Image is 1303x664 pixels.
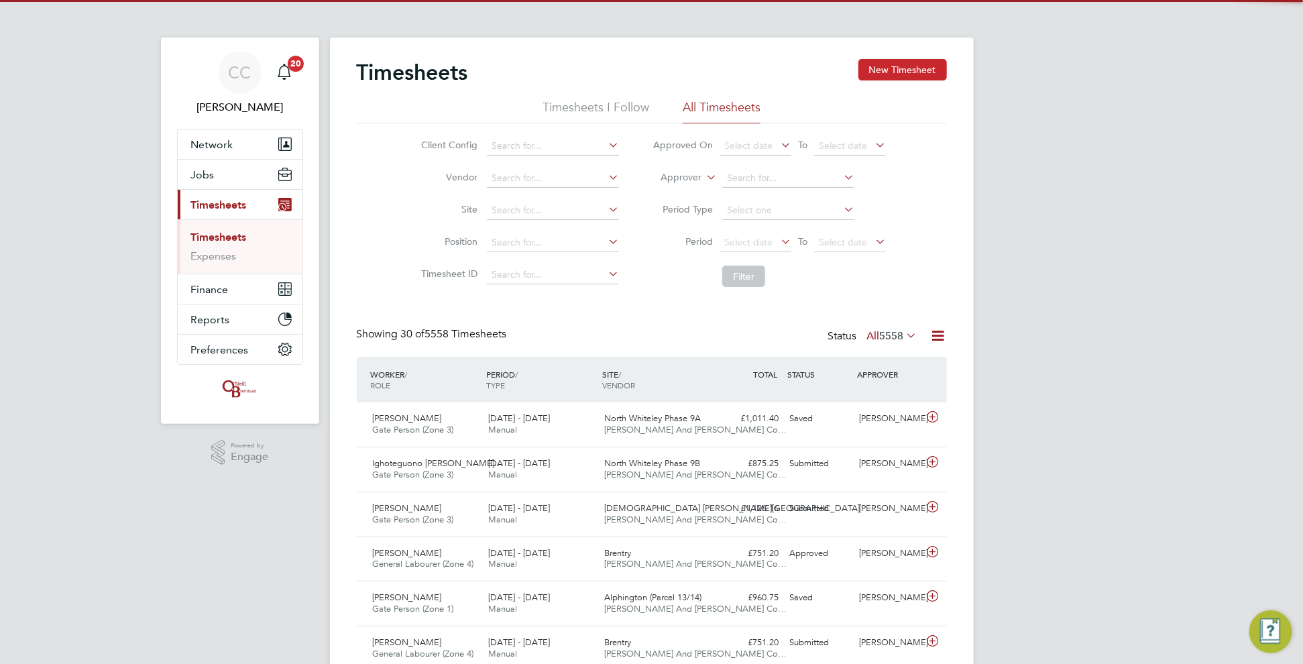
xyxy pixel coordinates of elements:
[220,378,259,400] img: oneillandbrennan-logo-retina.png
[715,498,785,520] div: £1,126.16
[483,362,599,397] div: PERIOD
[715,632,785,654] div: £751.20
[604,412,701,424] span: North Whiteley Phase 9A
[231,440,268,451] span: Powered by
[604,592,701,603] span: Alphington (Parcel 13/14)
[488,424,517,435] span: Manual
[417,139,477,151] label: Client Config
[191,343,249,356] span: Preferences
[373,469,454,480] span: Gate Person (Zone 3)
[488,469,517,480] span: Manual
[373,648,474,659] span: General Labourer (Zone 4)
[178,335,302,364] button: Preferences
[371,380,391,390] span: ROLE
[543,99,649,123] li: Timesheets I Follow
[785,498,854,520] div: Submitted
[599,362,715,397] div: SITE
[785,543,854,565] div: Approved
[641,171,701,184] label: Approver
[488,637,550,648] span: [DATE] - [DATE]
[178,305,302,334] button: Reports
[854,632,923,654] div: [PERSON_NAME]
[191,283,229,296] span: Finance
[373,603,454,614] span: Gate Person (Zone 1)
[191,138,233,151] span: Network
[487,201,619,220] input: Search for...
[178,160,302,189] button: Jobs
[488,592,550,603] span: [DATE] - [DATE]
[373,514,454,525] span: Gate Person (Zone 3)
[515,369,518,380] span: /
[401,327,507,341] span: 5558 Timesheets
[487,266,619,284] input: Search for...
[722,169,854,188] input: Search for...
[854,453,923,475] div: [PERSON_NAME]
[724,140,773,152] span: Select date
[754,369,778,380] span: TOTAL
[854,498,923,520] div: [PERSON_NAME]
[854,408,923,430] div: [PERSON_NAME]
[867,329,917,343] label: All
[715,408,785,430] div: £1,011.40
[191,199,247,211] span: Timesheets
[288,56,304,72] span: 20
[405,369,408,380] span: /
[488,457,550,469] span: [DATE] - [DATE]
[367,362,484,397] div: WORKER
[417,203,477,215] label: Site
[373,457,504,469] span: Ighoteguono [PERSON_NAME]…
[715,453,785,475] div: £875.25
[417,171,477,183] label: Vendor
[488,412,550,424] span: [DATE] - [DATE]
[488,502,550,514] span: [DATE] - [DATE]
[357,59,468,86] h2: Timesheets
[271,51,298,94] a: 20
[373,424,454,435] span: Gate Person (Zone 3)
[715,543,785,565] div: £751.20
[819,236,867,248] span: Select date
[618,369,621,380] span: /
[357,327,510,341] div: Showing
[880,329,904,343] span: 5558
[604,558,787,569] span: [PERSON_NAME] And [PERSON_NAME] Co…
[683,99,760,123] li: All Timesheets
[794,136,811,154] span: To
[191,168,215,181] span: Jobs
[858,59,947,80] button: New Timesheet
[828,327,920,346] div: Status
[653,203,713,215] label: Period Type
[488,514,517,525] span: Manual
[487,169,619,188] input: Search for...
[177,99,303,115] span: Charlotte Carter
[604,637,631,648] span: Brentry
[604,469,787,480] span: [PERSON_NAME] And [PERSON_NAME] Co…
[604,502,860,514] span: [DEMOGRAPHIC_DATA] [PERSON_NAME][GEOGRAPHIC_DATA]
[229,64,251,81] span: CC
[1249,610,1292,653] button: Engage Resource Center
[177,51,303,115] a: CC[PERSON_NAME]
[417,235,477,247] label: Position
[488,648,517,659] span: Manual
[191,313,230,326] span: Reports
[854,543,923,565] div: [PERSON_NAME]
[854,362,923,386] div: APPROVER
[373,412,442,424] span: [PERSON_NAME]
[488,558,517,569] span: Manual
[722,201,854,220] input: Select one
[487,137,619,156] input: Search for...
[785,408,854,430] div: Saved
[604,547,631,559] span: Brentry
[177,378,303,400] a: Go to home page
[785,632,854,654] div: Submitted
[178,219,302,274] div: Timesheets
[161,38,319,424] nav: Main navigation
[785,362,854,386] div: STATUS
[653,139,713,151] label: Approved On
[604,648,787,659] span: [PERSON_NAME] And [PERSON_NAME] Co…
[373,502,442,514] span: [PERSON_NAME]
[373,637,442,648] span: [PERSON_NAME]
[653,235,713,247] label: Period
[715,587,785,609] div: £960.75
[417,268,477,280] label: Timesheet ID
[401,327,425,341] span: 30 of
